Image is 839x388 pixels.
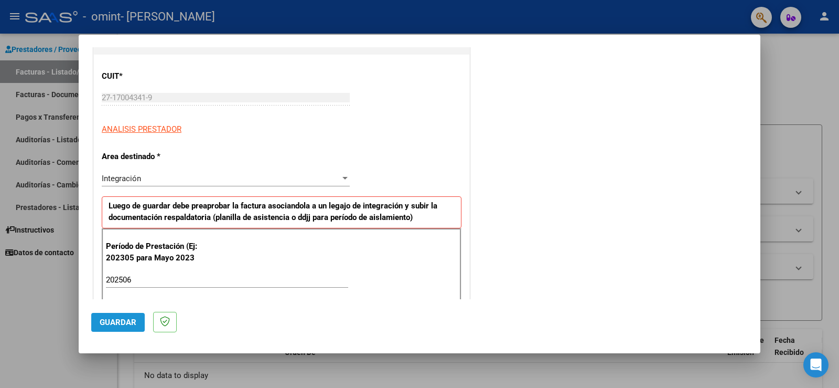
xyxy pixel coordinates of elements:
[102,124,181,134] span: ANALISIS PRESTADOR
[102,151,210,163] p: Area destinado *
[803,352,829,377] div: Open Intercom Messenger
[106,240,211,264] p: Período de Prestación (Ej: 202305 para Mayo 2023
[109,201,437,223] strong: Luego de guardar debe preaprobar la factura asociandola a un legajo de integración y subir la doc...
[91,313,145,332] button: Guardar
[102,174,141,183] span: Integración
[104,39,211,49] strong: DATOS DEL COMPROBANTE
[100,318,136,327] span: Guardar
[102,70,210,82] p: CUIT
